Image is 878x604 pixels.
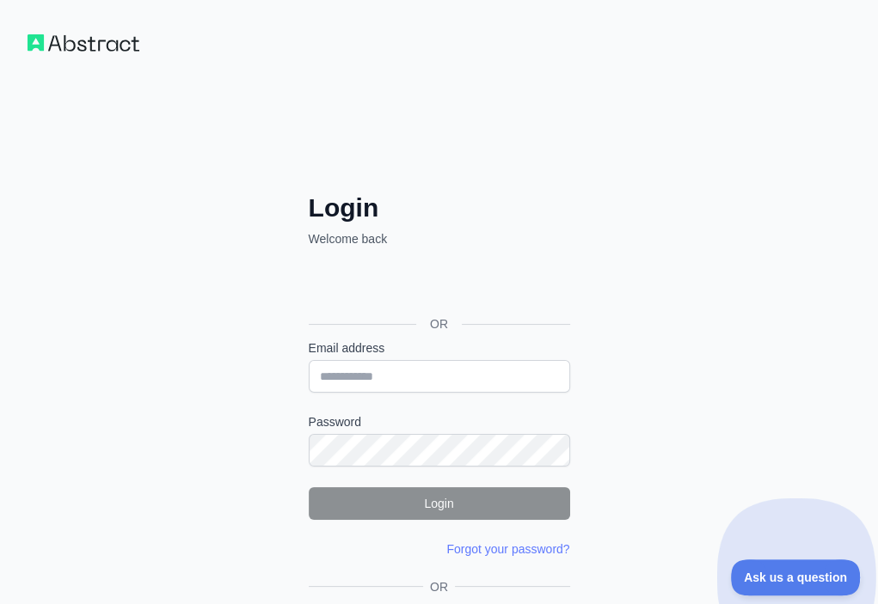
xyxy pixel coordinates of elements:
label: Password [309,413,570,430]
img: Workflow [28,34,139,52]
iframe: Toggle Customer Support [731,559,861,595]
h2: Login [309,192,570,223]
a: Forgot your password? [446,542,569,556]
span: OR [423,578,455,595]
span: OR [416,315,462,333]
label: Email address [309,339,570,357]
iframe: Przycisk Zaloguj się przez Google [300,266,575,304]
p: Welcome back [309,230,570,247]
button: Login [309,487,570,520]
